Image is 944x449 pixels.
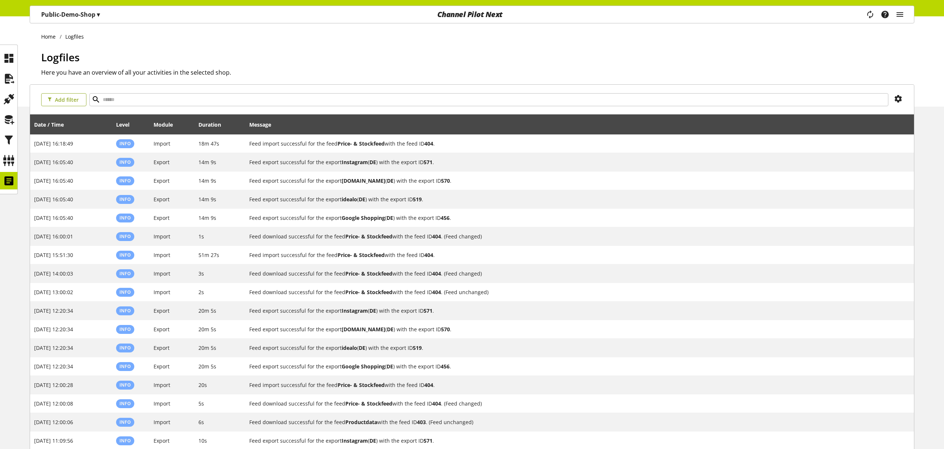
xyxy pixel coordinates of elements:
span: [DATE] 16:05:40 [34,159,73,166]
span: Info [119,196,131,202]
b: Price- & Stockfeed [345,233,392,240]
span: Info [119,270,131,277]
span: 51m 27s [198,251,219,258]
h2: Feed export successful for the export idealo (DE) with the export ID 519. [249,195,897,203]
b: 570 [441,177,450,184]
span: 18m 47s [198,140,219,147]
span: 20m 5s [198,326,216,333]
span: Info [119,363,131,370]
span: Export [154,214,170,221]
b: Price- & Stockfeed [338,140,385,147]
h2: Feed export successful for the export guenstiger.de (DE) with the export ID 570. [249,177,897,185]
span: Info [119,233,131,240]
span: Export [154,159,170,166]
h2: Feed download successful for the feed Price- & Stockfeed with the feed ID 404. (Feed changed) [249,400,897,407]
b: Instagram [342,307,368,314]
span: [DATE] 11:09:56 [34,437,73,444]
span: Logfiles [41,50,80,64]
span: [DATE] 16:05:40 [34,177,73,184]
span: Import [154,419,170,426]
span: [DATE] 13:00:02 [34,289,73,296]
span: Export [154,326,170,333]
b: idealo [342,196,357,203]
div: Message [249,117,910,132]
h2: Feed download successful for the feed Price- & Stockfeed with the feed ID 404. (Feed changed) [249,270,897,277]
span: 2s [198,289,204,296]
b: 404 [424,140,433,147]
span: 14m 9s [198,214,216,221]
div: Date / Time [34,121,71,128]
span: [DATE] 15:51:30 [34,251,73,258]
b: Price- & Stockfeed [345,270,392,277]
button: Add filter [41,93,86,106]
span: Import [154,140,170,147]
span: [DATE] 12:20:34 [34,344,73,351]
b: DE [387,326,394,333]
a: Home [41,33,60,40]
span: 20m 5s [198,363,216,370]
span: Info [119,140,131,147]
span: [DATE] 16:18:49 [34,140,73,147]
span: Info [119,159,131,165]
span: [DATE] 12:20:34 [34,307,73,314]
span: Export [154,307,170,314]
h2: Feed download successful for the feed Price- & Stockfeed with the feed ID 404. (Feed unchanged) [249,288,897,296]
b: DE [387,214,393,221]
h2: Feed import successful for the feed Price- & Stockfeed with the feed ID 404. [249,140,897,147]
div: Module [154,121,180,128]
b: DE [359,196,365,203]
span: 5s [198,400,204,407]
span: [DATE] 16:00:01 [34,233,73,240]
span: ▾ [97,10,100,19]
b: DE [369,437,376,444]
b: idealo [342,344,357,351]
span: 6s [198,419,204,426]
span: 20s [198,381,207,388]
b: Instagram [342,437,368,444]
b: 570 [441,326,450,333]
span: Info [119,178,131,184]
b: 456 [441,214,450,221]
b: 403 [417,419,426,426]
span: Info [119,308,131,314]
span: [DATE] 12:20:34 [34,363,73,370]
span: Export [154,437,170,444]
div: Level [116,121,137,128]
span: Export [154,363,170,370]
b: DE [387,177,394,184]
span: Info [119,326,131,332]
span: 3s [198,270,204,277]
b: DE [387,363,393,370]
h2: Feed export successful for the export Instagram (DE) with the export ID 571. [249,437,897,445]
span: Info [119,345,131,351]
b: DE [359,344,365,351]
span: 1s [198,233,204,240]
h2: Feed download successful for the feed Productdata with the feed ID 403. (Feed unchanged) [249,418,897,426]
span: 14m 9s [198,177,216,184]
h2: Feed import successful for the feed Price- & Stockfeed with the feed ID 404. [249,251,897,259]
h2: Here you have an overview of all your activities in the selected shop. [41,68,914,77]
b: Google Shopping [342,363,385,370]
span: Export [154,196,170,203]
h2: Feed export successful for the export Google Shopping (DE) with the export ID 456. [249,214,897,222]
b: 571 [424,159,432,166]
h2: Feed export successful for the export Instagram (DE) with the export ID 571. [249,307,897,315]
span: Info [119,215,131,221]
h2: Feed import successful for the feed Price- & Stockfeed with the feed ID 404. [249,381,897,389]
span: [DATE] 12:00:28 [34,381,73,388]
b: 404 [432,289,441,296]
span: Import [154,400,170,407]
b: DE [369,159,376,166]
span: 14m 9s [198,159,216,166]
span: Import [154,233,170,240]
b: 519 [413,196,422,203]
span: Import [154,251,170,258]
span: Import [154,270,170,277]
b: Instagram [342,159,368,166]
span: Info [119,437,131,444]
div: Duration [198,121,228,128]
b: 404 [424,251,433,258]
span: Export [154,344,170,351]
span: 20m 5s [198,344,216,351]
span: [DATE] 12:00:08 [34,400,73,407]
